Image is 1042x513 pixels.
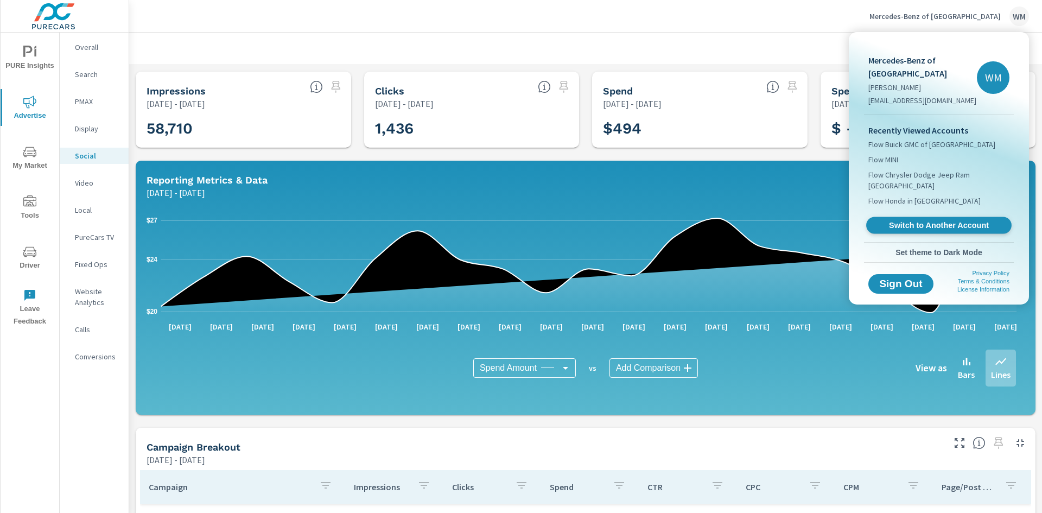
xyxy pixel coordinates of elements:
[868,95,977,106] p: [EMAIL_ADDRESS][DOMAIN_NAME]
[868,154,898,165] span: Flow MINI
[864,243,1014,262] button: Set theme to Dark Mode
[868,54,977,80] p: Mercedes-Benz of [GEOGRAPHIC_DATA]
[958,278,1009,284] a: Terms & Conditions
[868,169,1009,191] span: Flow Chrysler Dodge Jeep Ram [GEOGRAPHIC_DATA]
[868,124,1009,137] p: Recently Viewed Accounts
[977,61,1009,94] div: WM
[868,248,1009,257] span: Set theme to Dark Mode
[957,286,1009,293] a: License Information
[868,139,995,150] span: Flow Buick GMC of [GEOGRAPHIC_DATA]
[872,220,1005,231] span: Switch to Another Account
[868,274,933,294] button: Sign Out
[866,217,1012,234] a: Switch to Another Account
[868,195,981,206] span: Flow Honda in [GEOGRAPHIC_DATA]
[868,82,977,93] p: [PERSON_NAME]
[877,279,925,289] span: Sign Out
[973,270,1009,276] a: Privacy Policy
